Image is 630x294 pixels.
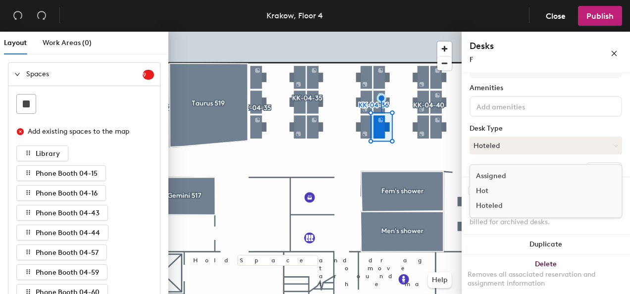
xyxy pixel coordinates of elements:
sup: 9 [143,70,154,80]
span: F [470,55,473,64]
div: Removes all associated reservation and assignment information [468,270,624,288]
span: undo [13,10,23,20]
span: Work Areas (0) [43,39,92,47]
span: Phone Booth 04-44 [36,229,100,237]
button: Phone Booth 04-15 [16,165,106,181]
div: Amenities [470,84,622,92]
div: Desk Type [470,125,622,133]
button: Ungroup [586,162,622,179]
span: Spaces [26,63,143,86]
span: Phone Booth 04-15 [36,169,98,178]
button: Redo (⌘ + ⇧ + Z) [32,6,52,26]
button: Phone Booth 04-57 [16,245,107,260]
button: Undo (⌘ + Z) [8,6,28,26]
button: Phone Booth 04-43 [16,205,108,221]
button: Hoteled [470,137,622,154]
button: Phone Booth 04-16 [16,185,106,201]
span: Phone Booth 04-59 [36,268,99,277]
input: Add amenities [474,100,564,112]
div: Add existing spaces to the map [28,126,146,137]
h4: Desks [470,40,578,52]
span: close [611,50,618,57]
span: expanded [14,71,20,77]
span: Phone Booth 04-57 [36,248,99,257]
button: Help [428,272,452,288]
button: Close [537,6,574,26]
button: Library [16,146,68,161]
span: close-circle [17,128,24,135]
span: Phone Booth 04-16 [36,189,98,197]
div: Assigned [470,169,569,184]
span: Phone Booth 04-43 [36,209,100,217]
button: Publish [578,6,622,26]
button: Phone Booth 04-59 [16,264,107,280]
span: Close [546,11,566,21]
div: Hot [470,184,569,198]
button: Duplicate [462,235,630,254]
span: Library [36,149,60,158]
button: Phone Booth 04-44 [16,225,108,241]
div: Hoteled [470,198,569,213]
div: Krakow, Floor 4 [266,9,323,22]
span: Layout [4,39,27,47]
span: Publish [586,11,614,21]
span: 9 [143,71,154,78]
